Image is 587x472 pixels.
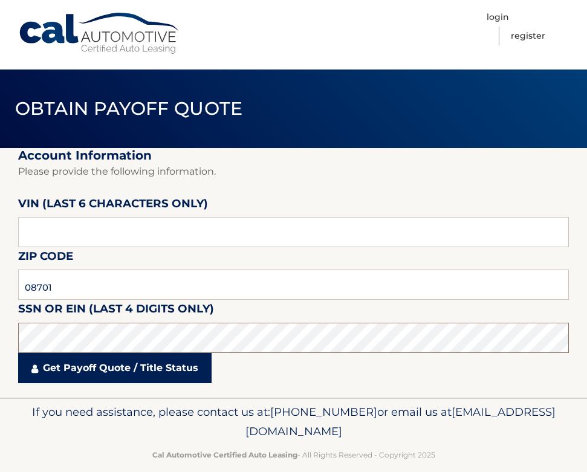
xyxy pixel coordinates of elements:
[18,148,569,163] h2: Account Information
[18,448,569,461] p: - All Rights Reserved - Copyright 2025
[18,353,212,383] a: Get Payoff Quote / Title Status
[18,402,569,441] p: If you need assistance, please contact us at: or email us at
[18,163,569,180] p: Please provide the following information.
[270,405,377,419] span: [PHONE_NUMBER]
[18,247,73,270] label: Zip Code
[18,300,214,322] label: SSN or EIN (last 4 digits only)
[511,27,545,45] a: Register
[15,97,243,120] span: Obtain Payoff Quote
[487,8,509,27] a: Login
[18,12,181,55] a: Cal Automotive
[152,450,297,459] strong: Cal Automotive Certified Auto Leasing
[18,195,208,217] label: VIN (last 6 characters only)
